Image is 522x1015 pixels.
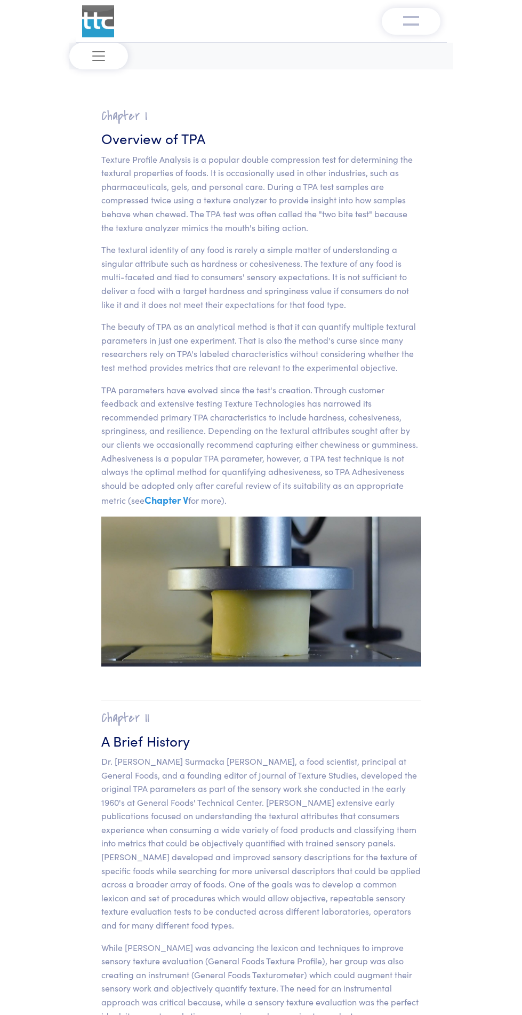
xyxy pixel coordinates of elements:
img: ttc_logo_1x1_v1.0.png [82,5,114,37]
img: menu-v1.0.png [403,13,419,26]
h3: Overview of TPA [101,129,421,148]
p: The beauty of TPA as an analytical method is that it can quantify multiple textural parameters in... [101,320,421,374]
p: Texture Profile Analysis is a popular double compression test for determining the textural proper... [101,153,421,235]
h2: Chapter II [101,710,421,726]
img: cheese, precompression [101,517,421,667]
p: The textural identity of any food is rarely a simple matter of understanding a singular attribute... [101,243,421,311]
button: Toggle navigation [69,43,128,69]
h2: Chapter I [101,108,421,124]
button: Toggle navigation [382,8,440,35]
h3: A Brief History [101,731,421,750]
a: Chapter V [144,493,188,506]
p: TPA parameters have evolved since the test's creation. Through customer feedback and extensive te... [101,383,421,508]
p: Dr. [PERSON_NAME] Surmacka [PERSON_NAME], a food scientist, principal at General Foods, and a fou... [101,755,421,932]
